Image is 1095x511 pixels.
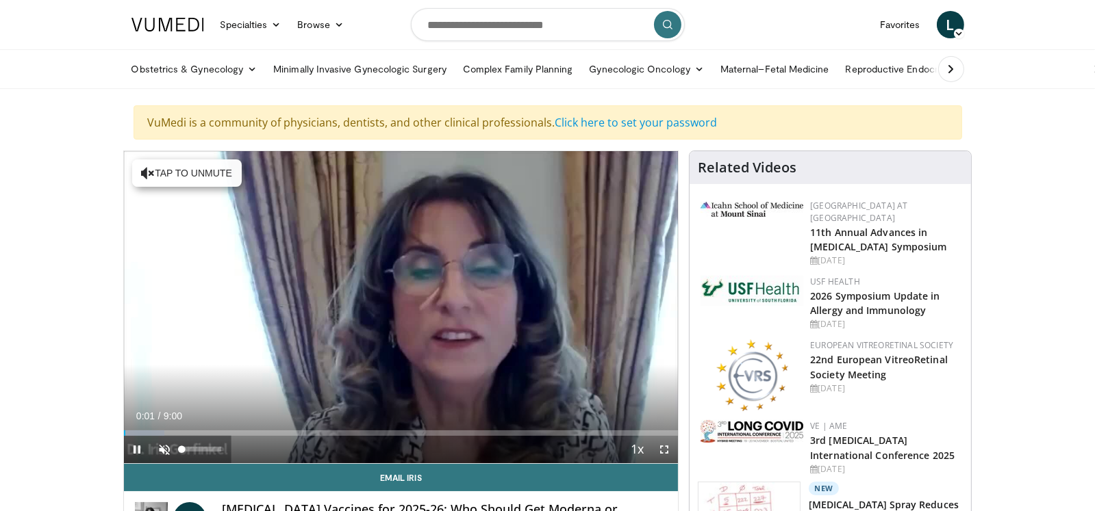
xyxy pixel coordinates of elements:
[810,254,960,267] div: [DATE]
[265,55,455,83] a: Minimally Invasive Gynecologic Surgery
[581,55,712,83] a: Gynecologic Oncology
[212,11,290,38] a: Specialties
[555,115,718,130] a: Click here to set your password
[158,410,161,421] span: /
[701,276,803,306] img: 6ba8804a-8538-4002-95e7-a8f8012d4a11.png.150x105_q85_autocrop_double_scale_upscale_version-0.2.jpg
[164,410,182,421] span: 9:00
[124,151,679,464] video-js: Video Player
[136,410,155,421] span: 0:01
[455,55,581,83] a: Complex Family Planning
[937,11,964,38] a: L
[651,436,678,463] button: Fullscreen
[132,159,242,187] button: Tap to unmute
[809,482,839,495] p: New
[151,436,179,463] button: Unmute
[810,289,940,317] a: 2026 Symposium Update in Allergy and Immunology
[701,202,803,217] img: 3aa743c9-7c3f-4fab-9978-1464b9dbe89c.png.150x105_q85_autocrop_double_scale_upscale_version-0.2.jpg
[810,382,960,395] div: [DATE]
[810,339,953,351] a: European VitreoRetinal Society
[701,420,803,443] img: a2792a71-925c-4fc2-b8ef-8d1b21aec2f7.png.150x105_q85_autocrop_double_scale_upscale_version-0.2.jpg
[810,318,960,330] div: [DATE]
[124,436,151,463] button: Pause
[411,8,685,41] input: Search topics, interventions
[182,447,221,451] div: Volume Level
[838,55,1067,83] a: Reproductive Endocrinology & [MEDICAL_DATA]
[134,105,962,140] div: VuMedi is a community of physicians, dentists, and other clinical professionals.
[810,353,948,380] a: 22nd European VitreoRetinal Society Meeting
[123,55,266,83] a: Obstetrics & Gynecology
[810,200,907,224] a: [GEOGRAPHIC_DATA] at [GEOGRAPHIC_DATA]
[810,463,960,475] div: [DATE]
[810,226,946,253] a: 11th Annual Advances in [MEDICAL_DATA] Symposium
[716,339,788,411] img: ee0f788f-b72d-444d-91fc-556bb330ec4c.png.150x105_q85_autocrop_double_scale_upscale_version-0.2.png
[810,276,860,287] a: USF Health
[698,159,796,176] h4: Related Videos
[124,464,679,491] a: Email Iris
[712,55,838,83] a: Maternal–Fetal Medicine
[623,436,651,463] button: Playback Rate
[872,11,929,38] a: Favorites
[810,434,955,461] a: 3rd [MEDICAL_DATA] International Conference 2025
[810,420,847,432] a: VE | AME
[289,11,352,38] a: Browse
[124,430,679,436] div: Progress Bar
[131,18,204,31] img: VuMedi Logo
